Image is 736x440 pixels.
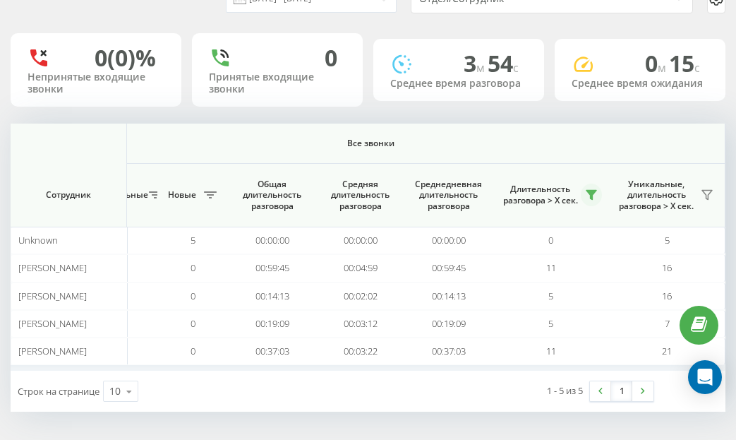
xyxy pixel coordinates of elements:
[316,283,404,310] td: 00:02:02
[688,360,722,394] div: Open Intercom Messenger
[239,179,306,212] span: Общая длительность разговора
[18,385,99,398] span: Строк на странице
[18,290,87,302] span: [PERSON_NAME]
[611,381,632,401] a: 1
[23,189,114,201] span: Сотрудник
[18,234,58,246] span: Unknown
[228,227,316,254] td: 00:00:00
[228,338,316,365] td: 00:37:03
[665,317,670,330] span: 7
[316,338,404,365] td: 00:03:22
[547,383,583,398] div: 1 - 5 из 5
[662,290,672,302] span: 16
[58,138,683,149] span: Все звонки
[191,261,195,274] span: 0
[28,71,164,95] div: Непринятые входящие звонки
[415,179,482,212] span: Среднедневная длительность разговора
[404,283,493,310] td: 00:14:13
[546,345,556,357] span: 11
[404,338,493,365] td: 00:37:03
[191,317,195,330] span: 0
[109,384,121,398] div: 10
[404,310,493,338] td: 00:19:09
[572,78,708,90] div: Среднее время ожидания
[316,227,404,254] td: 00:00:00
[228,254,316,282] td: 00:59:45
[548,317,553,330] span: 5
[228,283,316,310] td: 00:14:13
[191,345,195,357] span: 0
[327,179,394,212] span: Средняя длительность разговора
[325,44,337,71] div: 0
[191,234,195,246] span: 5
[476,60,488,76] span: м
[694,60,700,76] span: c
[209,71,346,95] div: Принятые входящие звонки
[94,189,145,201] span: Уникальные
[513,60,519,76] span: c
[228,310,316,338] td: 00:19:09
[404,254,493,282] td: 00:59:45
[546,261,556,274] span: 11
[662,345,672,357] span: 21
[316,254,404,282] td: 00:04:59
[191,290,195,302] span: 0
[18,345,87,357] span: [PERSON_NAME]
[404,227,493,254] td: 00:00:00
[18,261,87,274] span: [PERSON_NAME]
[164,189,200,201] span: Новые
[616,179,696,212] span: Уникальные, длительность разговора > Х сек.
[662,261,672,274] span: 16
[95,44,156,71] div: 0 (0)%
[548,290,553,302] span: 5
[500,184,581,206] span: Длительность разговора > Х сек.
[18,317,87,330] span: [PERSON_NAME]
[316,310,404,338] td: 00:03:12
[548,234,553,246] span: 0
[488,48,519,78] span: 54
[645,48,669,78] span: 0
[390,78,527,90] div: Среднее время разговора
[658,60,669,76] span: м
[464,48,488,78] span: 3
[665,234,670,246] span: 5
[669,48,700,78] span: 15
